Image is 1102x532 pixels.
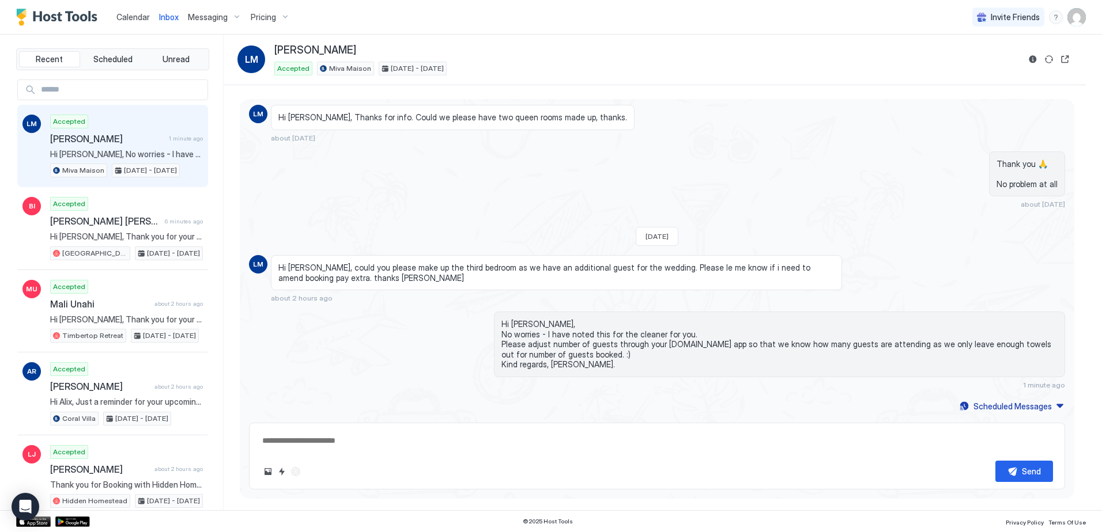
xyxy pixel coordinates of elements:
[16,516,51,527] a: App Store
[278,112,627,123] span: Hi [PERSON_NAME], Thanks for info. Could we please have two queen rooms made up, thanks.
[1006,519,1044,526] span: Privacy Policy
[12,493,39,520] div: Open Intercom Messenger
[271,294,333,302] span: about 2 hours ago
[26,284,37,294] span: MU
[523,518,573,525] span: © 2025 Host Tools
[62,413,96,424] span: Coral Villa
[93,54,133,64] span: Scheduled
[36,54,63,64] span: Recent
[50,381,150,392] span: [PERSON_NAME]
[501,319,1058,370] span: Hi [PERSON_NAME], No worries - I have noted this for the cleaner for you. Please adjust number of...
[50,298,150,310] span: Mali Unahi
[165,218,203,225] span: 6 minutes ago
[159,12,179,22] span: Inbox
[147,248,200,259] span: [DATE] - [DATE]
[973,400,1052,412] div: Scheduled Messages
[1006,515,1044,527] a: Privacy Policy
[143,330,196,341] span: [DATE] - [DATE]
[163,54,190,64] span: Unread
[53,282,85,292] span: Accepted
[82,51,144,67] button: Scheduled
[19,51,80,67] button: Recent
[50,314,203,325] span: Hi [PERSON_NAME], Thank you for your payment of $60 for the extra cleaning fee. Hope you have a g...
[27,366,36,377] span: AR
[253,259,263,269] span: LM
[278,263,835,283] span: Hi [PERSON_NAME], could you please make up the third bedroom as we have an additional guest for t...
[271,134,315,142] span: about [DATE]
[261,465,275,478] button: Upload image
[1042,52,1056,66] button: Sync reservation
[154,465,203,473] span: about 2 hours ago
[28,449,36,459] span: LJ
[188,12,228,22] span: Messaging
[1058,52,1072,66] button: Open reservation
[115,413,168,424] span: [DATE] - [DATE]
[154,383,203,390] span: about 2 hours ago
[1048,515,1086,527] a: Terms Of Use
[251,12,276,22] span: Pricing
[50,149,203,159] span: Hi [PERSON_NAME], No worries - I have noted this for the cleaner for you. Please adjust number of...
[53,199,85,209] span: Accepted
[277,63,310,74] span: Accepted
[147,496,200,506] span: [DATE] - [DATE]
[646,232,669,241] span: [DATE]
[275,465,289,478] button: Quick reply
[958,398,1065,414] button: Scheduled Messages
[27,119,37,129] span: LM
[1023,381,1065,389] span: 1 minute ago
[274,44,356,57] span: [PERSON_NAME]
[1067,8,1086,26] div: User profile
[995,461,1053,482] button: Send
[169,135,203,142] span: 1 minute ago
[997,159,1058,189] span: Thank you 🙏 No problem at all
[391,63,444,74] span: [DATE] - [DATE]
[1021,200,1065,208] span: about [DATE]
[55,516,90,527] a: Google Play Store
[1049,10,1063,24] div: menu
[53,364,85,374] span: Accepted
[36,80,207,100] input: Input Field
[1026,52,1040,66] button: Reservation information
[145,51,206,67] button: Unread
[50,397,203,407] span: Hi Alix, Just a reminder for your upcoming stay at [GEOGRAPHIC_DATA]. I hope you are looking forw...
[50,480,203,490] span: Thank you for Booking with Hidden Homestead! Please take a look at the bedroom/bed step up option...
[245,52,258,66] span: LM
[50,133,164,145] span: [PERSON_NAME]
[50,215,160,227] span: [PERSON_NAME] [PERSON_NAME]
[1022,465,1041,477] div: Send
[159,11,179,23] a: Inbox
[62,165,104,176] span: Miva Maison
[53,116,85,127] span: Accepted
[50,231,203,242] span: Hi [PERSON_NAME], Thank you for your efforts mentioned. The extra cleaning fee that has been requ...
[253,109,263,119] span: LM
[29,201,35,211] span: BI
[50,463,150,475] span: [PERSON_NAME]
[116,11,150,23] a: Calendar
[329,63,371,74] span: Miva Maison
[1048,519,1086,526] span: Terms Of Use
[16,48,209,70] div: tab-group
[116,12,150,22] span: Calendar
[62,496,127,506] span: Hidden Homestead
[124,165,177,176] span: [DATE] - [DATE]
[991,12,1040,22] span: Invite Friends
[62,248,127,259] span: [GEOGRAPHIC_DATA]
[62,330,123,341] span: Timbertop Retreat
[16,9,103,26] a: Host Tools Logo
[154,300,203,307] span: about 2 hours ago
[53,447,85,457] span: Accepted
